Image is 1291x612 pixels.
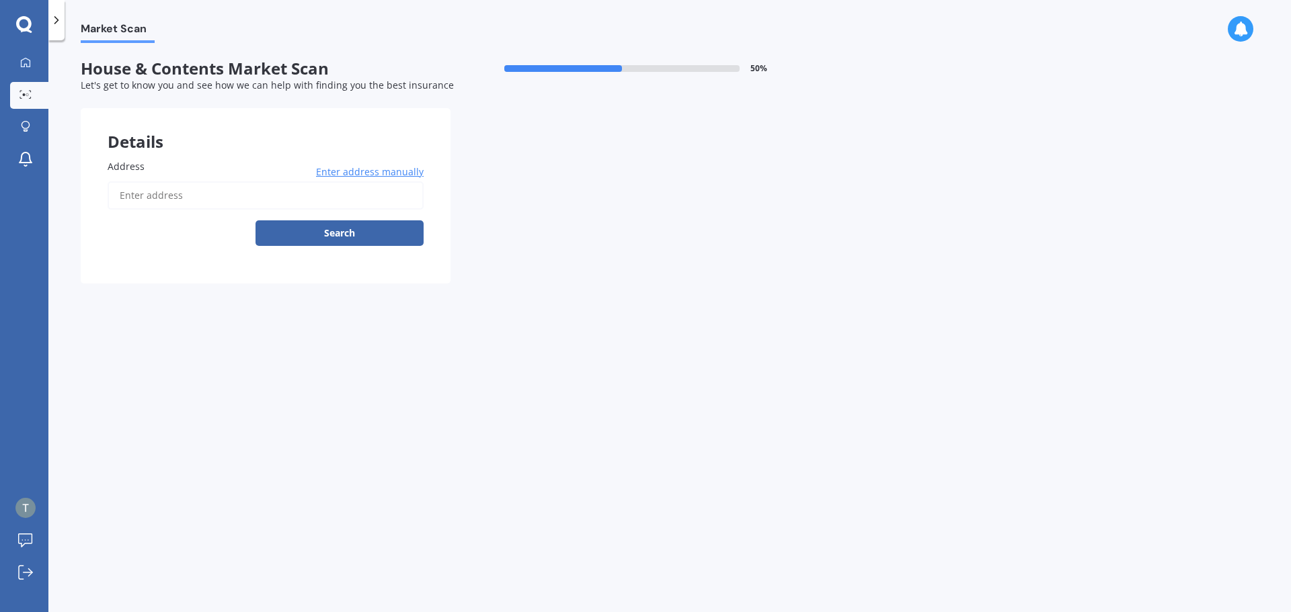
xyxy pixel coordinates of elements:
[81,59,451,79] span: House & Contents Market Scan
[15,498,36,518] img: ACg8ocLSfeh6kYtINWtNKIvYpVOrzIMknw6iZLtWPwcTH_RHsIfVcA=s96-c
[108,181,424,210] input: Enter address
[81,22,155,40] span: Market Scan
[750,64,767,73] span: 50 %
[81,79,454,91] span: Let's get to know you and see how we can help with finding you the best insurance
[81,108,451,148] div: Details
[316,165,424,179] span: Enter address manually
[108,160,145,173] span: Address
[256,220,424,246] button: Search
